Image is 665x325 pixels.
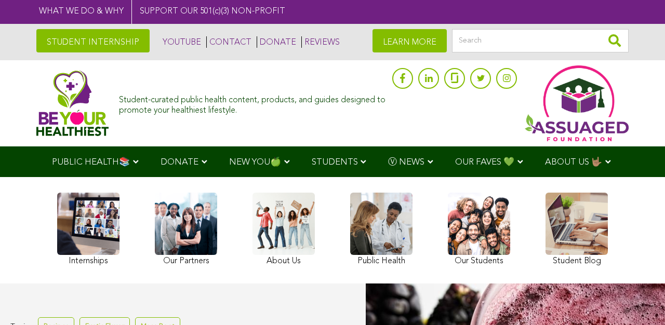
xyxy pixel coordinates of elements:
a: STUDENT INTERNSHIP [36,29,150,52]
img: Assuaged App [525,65,629,141]
a: REVIEWS [301,36,340,48]
div: Student-curated public health content, products, and guides designed to promote your healthiest l... [119,90,387,115]
a: LEARN MORE [373,29,447,52]
span: PUBLIC HEALTH📚 [52,158,130,167]
div: Chat-Widget [613,275,665,325]
a: YOUTUBE [160,36,201,48]
span: Ⓥ NEWS [388,158,424,167]
span: DONATE [161,158,198,167]
span: ABOUT US 🤟🏽 [545,158,602,167]
input: Search [452,29,629,52]
iframe: Chat Widget [613,275,665,325]
a: CONTACT [206,36,251,48]
span: NEW YOU🍏 [229,158,281,167]
img: Assuaged [36,70,109,136]
img: glassdoor [451,73,458,83]
div: Navigation Menu [36,146,629,177]
span: OUR FAVES 💚 [455,158,514,167]
a: DONATE [257,36,296,48]
span: STUDENTS [312,158,358,167]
